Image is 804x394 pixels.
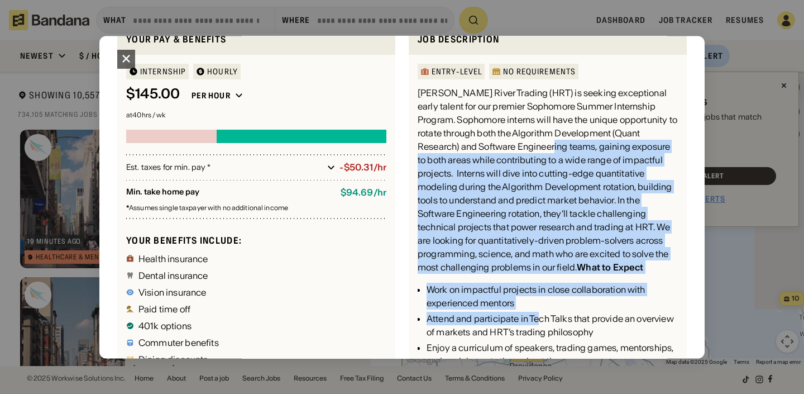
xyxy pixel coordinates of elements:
div: Health insurance [138,254,208,263]
div: Assumes single taxpayer with no additional income [126,205,386,212]
div: Est. taxes for min. pay * [126,162,323,173]
div: 401k options [138,321,192,330]
div: Work on impactful projects in close collaboration with experienced mentors [427,283,678,310]
div: $ 145.00 [126,87,180,103]
div: Enjoy a curriculum of speakers, trading games, mentorships, and social events throughout the summer [427,341,678,368]
div: Vision insurance [138,288,207,297]
div: -$50.31/hr [339,163,386,173]
div: Attend and participate in Tech Talks that provide an overview of markets and HRT’s trading philos... [427,312,678,339]
div: Dental insurance [138,271,208,280]
div: [PERSON_NAME] River Trading (HRT) is seeking exceptional early talent for our premier Sophomore S... [418,87,678,274]
div: $ 94.69 / hr [341,188,386,198]
div: Min. take home pay [126,188,332,198]
div: Entry-Level [432,68,482,76]
div: at 40 hrs / wk [126,112,386,119]
div: Your benefits include: [126,235,386,246]
div: Paid time off [138,305,190,314]
div: Internship [140,68,186,76]
div: Per hour [192,91,231,101]
div: Dining discounts [138,355,208,364]
div: No Requirements [503,68,576,76]
div: Your pay & benefits [126,32,386,46]
div: Job Description [418,32,678,46]
div: Commuter benefits [138,338,219,347]
div: HOURLY [207,68,238,76]
div: What to Expect [577,262,643,273]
